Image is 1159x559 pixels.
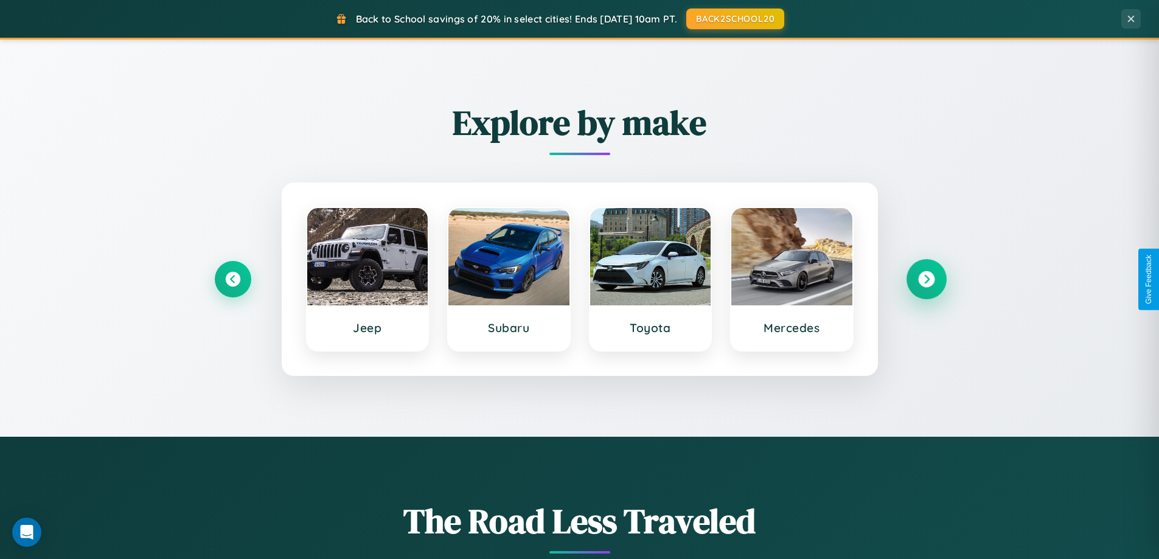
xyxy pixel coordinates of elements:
[461,321,557,335] h3: Subaru
[215,498,945,544] h1: The Road Less Traveled
[356,13,677,25] span: Back to School savings of 20% in select cities! Ends [DATE] 10am PT.
[319,321,416,335] h3: Jeep
[215,99,945,146] h2: Explore by make
[602,321,699,335] h3: Toyota
[1144,255,1153,304] div: Give Feedback
[12,518,41,547] div: Open Intercom Messenger
[743,321,840,335] h3: Mercedes
[686,9,784,29] button: BACK2SCHOOL20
